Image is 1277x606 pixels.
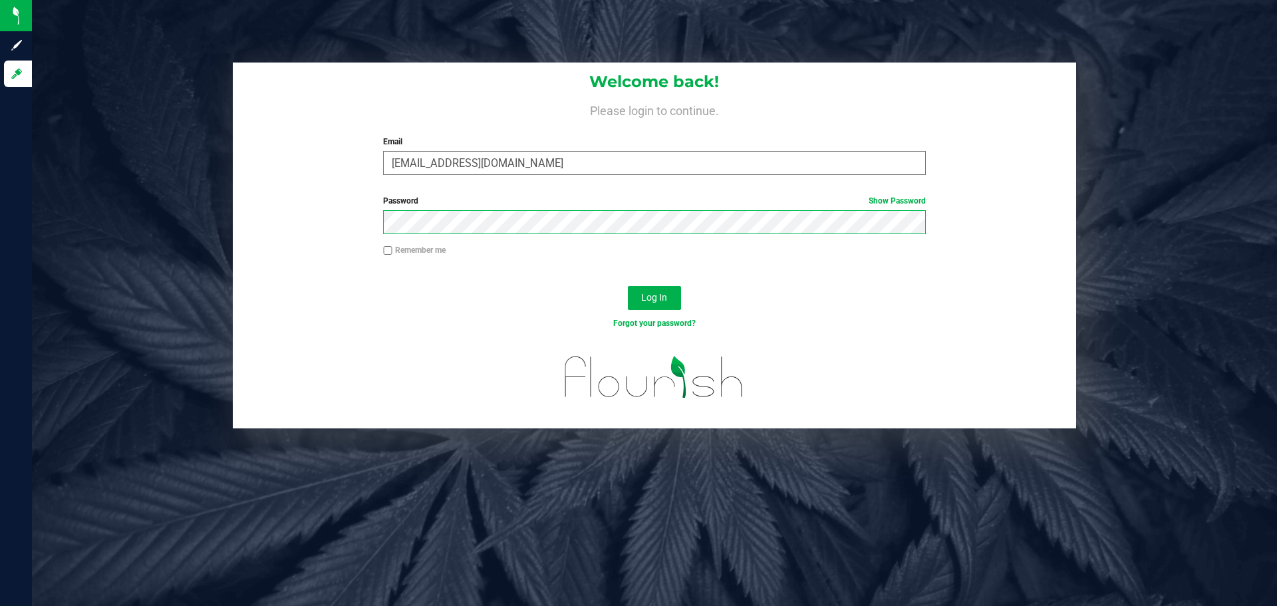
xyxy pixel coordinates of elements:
inline-svg: Log in [10,67,23,80]
h1: Welcome back! [233,73,1076,90]
h4: Please login to continue. [233,101,1076,117]
label: Remember me [383,244,446,256]
a: Show Password [869,196,926,206]
a: Forgot your password? [613,319,696,328]
inline-svg: Sign up [10,39,23,52]
span: Password [383,196,418,206]
input: Remember me [383,246,392,255]
button: Log In [628,286,681,310]
span: Log In [641,292,667,303]
img: flourish_logo.svg [549,343,760,411]
label: Email [383,136,925,148]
